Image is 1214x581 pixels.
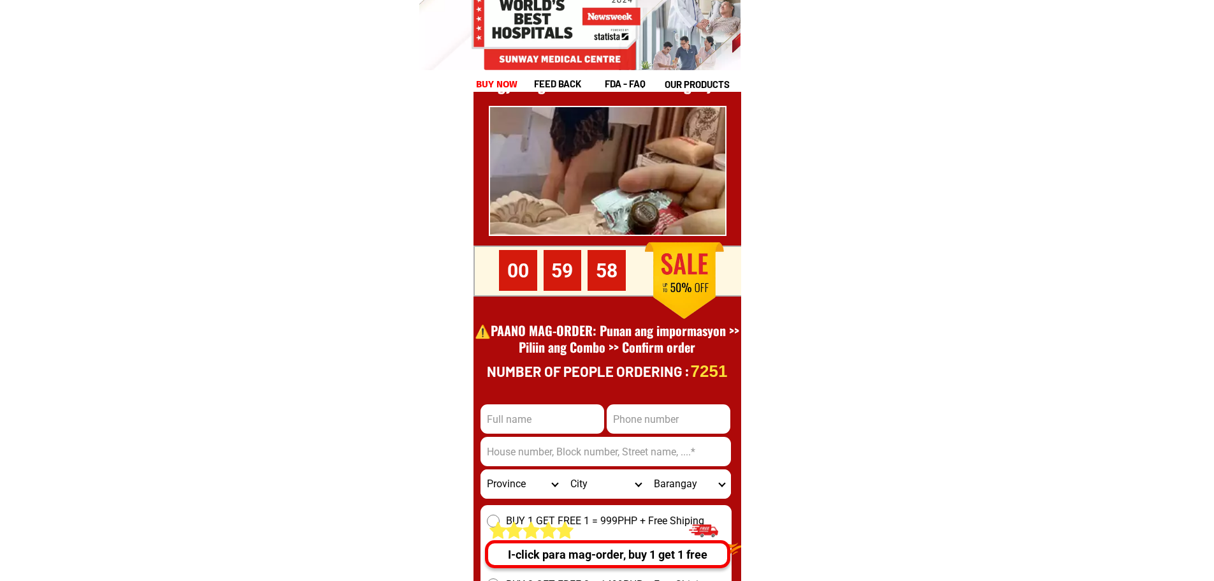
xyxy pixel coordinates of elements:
[475,322,740,372] h1: ⚠️️PAANO MAG-ORDER: Punan ang impormasyon >> Piliin ang Combo >> Confirm order
[481,437,731,466] input: Input address
[466,57,744,95] h1: ⚠️️𝐑𝐢𝐠𝐡𝐭 𝐩𝐫𝐨𝐜𝐞𝐬𝐬: Buksan ang kahon >> Lagyan ng tsek >> Satisfied >> Magbayad
[487,515,500,527] input: BUY 1 GET FREE 1 = 999PHP + Free Shiping
[488,546,727,563] div: I-click para mag-order, buy 1 get 1 free
[647,469,731,499] select: Select commune
[607,404,730,434] input: Input phone_number
[534,77,603,91] h1: feed back
[481,469,564,499] select: Select province
[506,513,704,529] span: BUY 1 GET FREE 1 = 999PHP + Free Shiping
[564,469,647,499] select: Select district
[473,75,521,93] h1: buy now
[665,77,739,92] h1: our products
[481,404,604,434] input: Input full_name
[605,77,676,91] h1: fda - FAQ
